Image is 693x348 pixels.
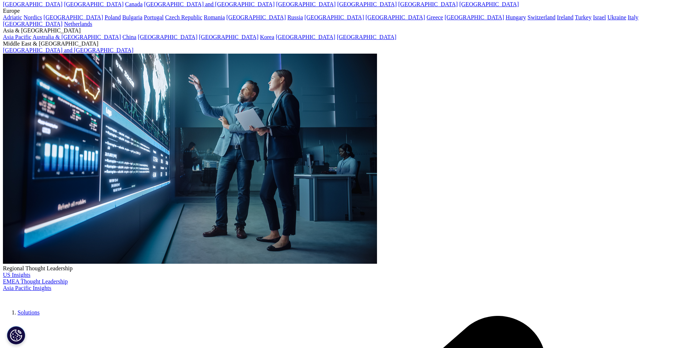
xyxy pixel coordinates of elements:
a: Turkey [575,14,592,20]
a: [GEOGRAPHIC_DATA] [226,14,286,20]
a: Hungary [506,14,526,20]
img: 2093_analyzing-data-using-big-screen-display-and-laptop.png [3,54,377,264]
a: Nordics [23,14,42,20]
a: Czech Republic [165,14,202,20]
a: [GEOGRAPHIC_DATA] [3,1,62,7]
a: Ukraine [608,14,627,20]
a: Ireland [557,14,574,20]
a: Korea [260,34,274,40]
a: Adriatic [3,14,22,20]
div: Regional Thought Leadership [3,265,690,272]
a: [GEOGRAPHIC_DATA] [366,14,425,20]
img: IQVIA Healthcare Information Technology and Pharma Clinical Research Company [3,291,61,302]
a: [GEOGRAPHIC_DATA] [276,1,336,7]
a: EMEA Thought Leadership [3,278,68,285]
a: [GEOGRAPHIC_DATA] [199,34,259,40]
a: Italy [628,14,638,20]
a: Switzerland [528,14,555,20]
a: Australia & [GEOGRAPHIC_DATA] [33,34,121,40]
a: [GEOGRAPHIC_DATA] [276,34,335,40]
div: Middle East & [GEOGRAPHIC_DATA] [3,40,690,47]
div: Asia & [GEOGRAPHIC_DATA] [3,27,690,34]
a: Asia Pacific Insights [3,285,51,291]
a: [GEOGRAPHIC_DATA] [43,14,103,20]
a: [GEOGRAPHIC_DATA] [64,1,123,7]
a: [GEOGRAPHIC_DATA] [398,1,458,7]
a: China [122,34,136,40]
a: Israel [593,14,606,20]
a: [GEOGRAPHIC_DATA] [337,1,397,7]
a: [GEOGRAPHIC_DATA] [459,1,519,7]
a: Bulgaria [122,14,142,20]
a: Poland [104,14,121,20]
a: [GEOGRAPHIC_DATA] [337,34,396,40]
a: Netherlands [64,21,92,27]
a: [GEOGRAPHIC_DATA] [3,21,62,27]
a: Canada [125,1,142,7]
a: Greece [427,14,443,20]
a: [GEOGRAPHIC_DATA] and [GEOGRAPHIC_DATA] [144,1,274,7]
a: [GEOGRAPHIC_DATA] [445,14,504,20]
a: [GEOGRAPHIC_DATA] [304,14,364,20]
a: US Insights [3,272,30,278]
div: Europe [3,8,690,14]
a: Asia Pacific [3,34,31,40]
a: Solutions [18,309,39,316]
a: [GEOGRAPHIC_DATA] [138,34,197,40]
a: [GEOGRAPHIC_DATA] and [GEOGRAPHIC_DATA] [3,47,133,53]
button: Cookies Settings [7,326,25,344]
a: Russia [288,14,303,20]
a: Portugal [144,14,164,20]
a: Romania [204,14,225,20]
